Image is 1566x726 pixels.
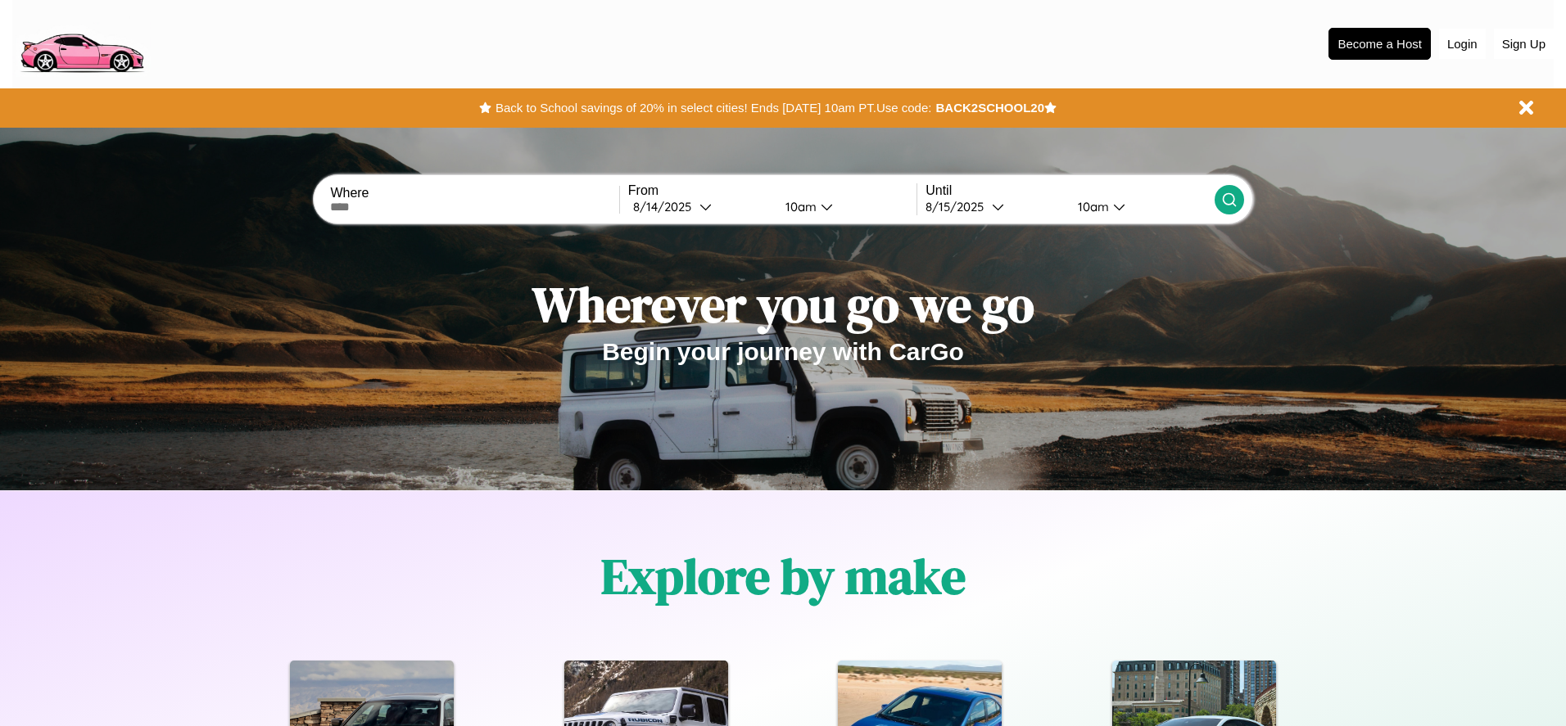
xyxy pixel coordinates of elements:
label: Until [926,183,1214,198]
h1: Explore by make [601,543,966,610]
img: logo [12,8,151,77]
div: 10am [1070,199,1113,214]
div: 8 / 15 / 2025 [926,199,992,214]
button: Sign Up [1494,29,1554,59]
button: 10am [1065,198,1214,215]
button: Become a Host [1328,28,1431,60]
button: Back to School savings of 20% in select cities! Ends [DATE] 10am PT.Use code: [491,97,935,119]
label: Where [330,186,618,201]
label: From [628,183,917,198]
button: Login [1439,29,1486,59]
button: 10am [772,198,917,215]
button: 8/14/2025 [628,198,772,215]
div: 8 / 14 / 2025 [633,199,699,214]
div: 10am [777,199,821,214]
b: BACK2SCHOOL20 [935,101,1044,115]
